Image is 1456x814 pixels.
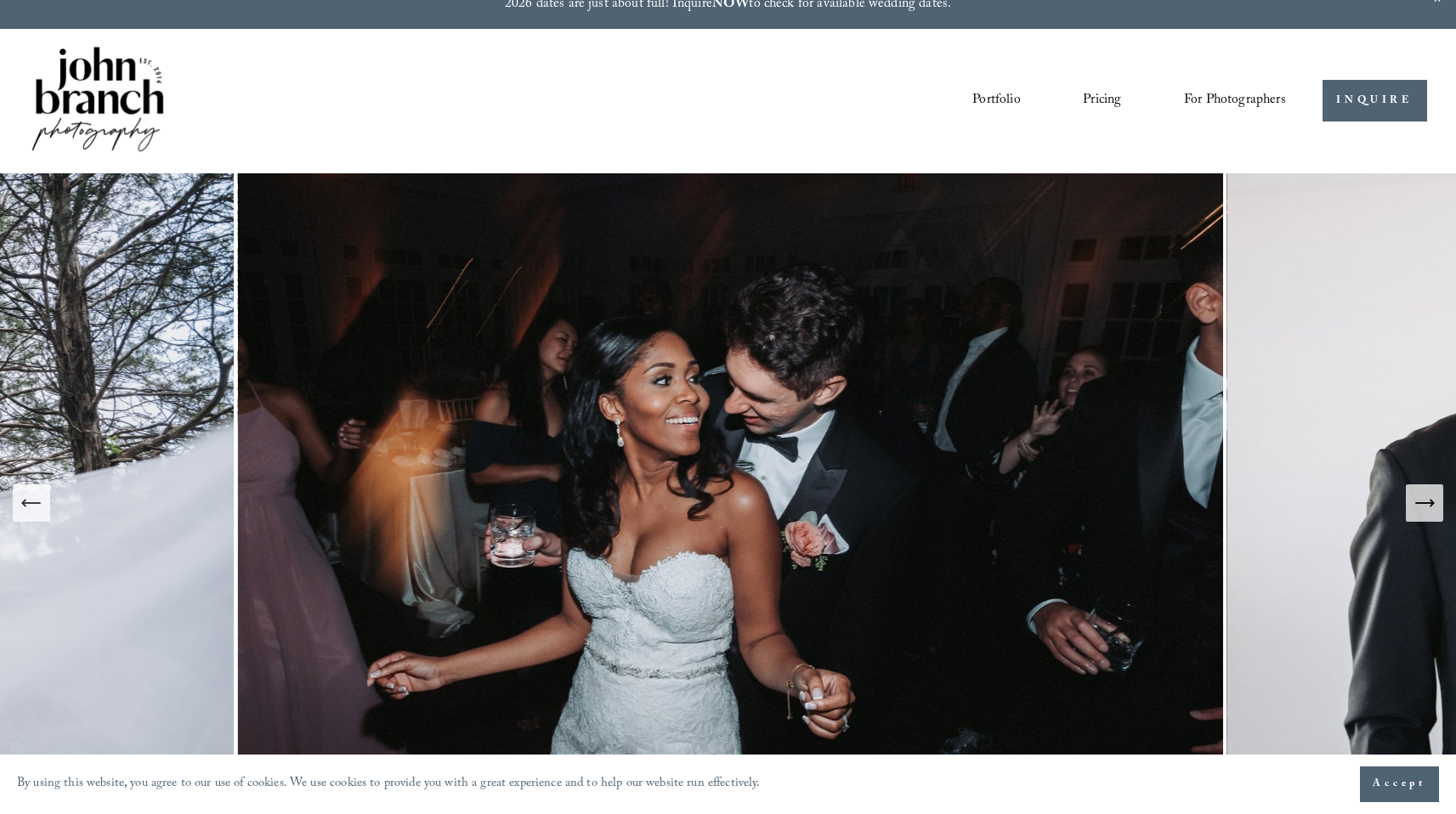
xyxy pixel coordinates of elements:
a: Pricing [1083,87,1121,116]
button: Accept [1360,766,1439,802]
a: INQUIRE [1323,80,1427,122]
button: Previous Slide [13,484,50,522]
a: folder dropdown [1184,87,1286,116]
img: John Branch IV Photography [29,43,167,158]
button: Next Slide [1406,484,1443,522]
span: For Photographers [1184,88,1286,114]
a: Portfolio [972,87,1020,116]
span: Accept [1373,776,1426,793]
p: By using this website, you agree to our use of cookies. We use cookies to provide you with a grea... [17,772,761,797]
